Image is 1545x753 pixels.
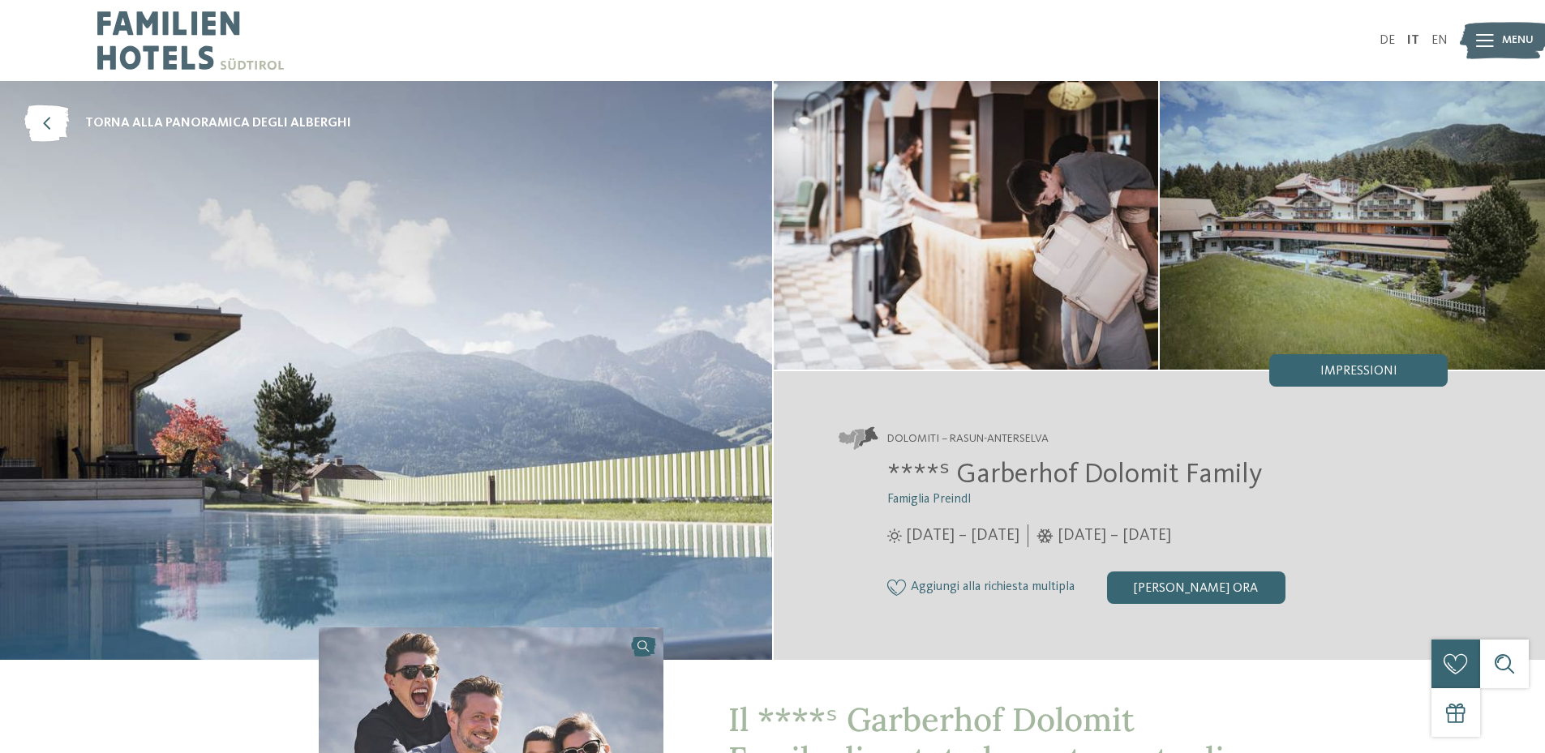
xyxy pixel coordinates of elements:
span: [DATE] – [DATE] [906,524,1019,547]
span: [DATE] – [DATE] [1058,524,1171,547]
a: torna alla panoramica degli alberghi [24,105,351,142]
span: torna alla panoramica degli alberghi [85,114,351,132]
i: Orari d'apertura estate [887,528,902,543]
span: ****ˢ Garberhof Dolomit Family [887,460,1262,489]
span: Menu [1502,32,1534,49]
i: Orari d'apertura inverno [1036,528,1054,543]
span: Impressioni [1320,365,1397,378]
a: EN [1431,34,1448,47]
img: Hotel Dolomit Family Resort Garberhof ****ˢ [1160,81,1545,370]
div: [PERSON_NAME] ora [1107,571,1285,604]
img: Il family hotel ad Anterselva: un paradiso naturale [774,81,1159,370]
a: DE [1380,34,1395,47]
span: Aggiungi alla richiesta multipla [911,580,1075,595]
a: IT [1407,34,1419,47]
span: Famiglia Preindl [887,493,971,506]
span: Dolomiti – Rasun-Anterselva [887,431,1049,447]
